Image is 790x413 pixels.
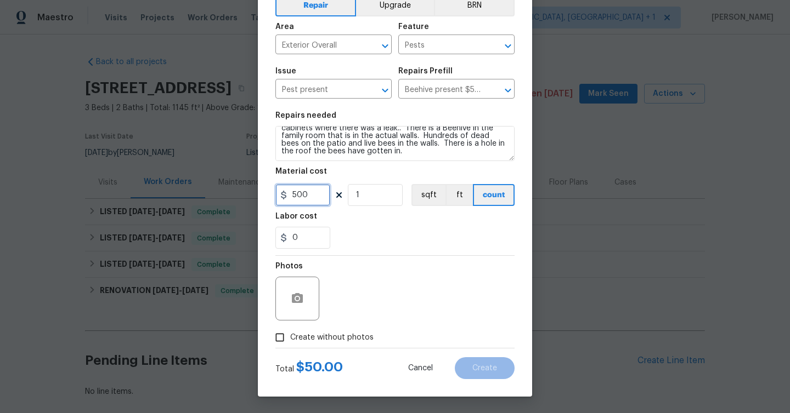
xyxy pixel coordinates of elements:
[275,23,294,31] h5: Area
[500,83,516,98] button: Open
[411,184,445,206] button: sqft
[391,357,450,379] button: Cancel
[275,262,303,270] h5: Photos
[275,362,343,375] div: Total
[500,38,516,54] button: Open
[275,67,296,75] h5: Issue
[455,357,515,379] button: Create
[398,23,429,31] h5: Feature
[275,168,327,175] h5: Material cost
[290,332,374,343] span: Create without photos
[408,364,433,372] span: Cancel
[473,184,515,206] button: count
[275,126,515,161] textarea: Per convo with HPM Review and repair discoloration in the kitchen under the cabinets where there ...
[275,213,317,220] h5: Labor cost
[377,83,393,98] button: Open
[377,38,393,54] button: Open
[296,360,343,374] span: $ 50.00
[472,364,497,372] span: Create
[445,184,473,206] button: ft
[275,112,336,119] h5: Repairs needed
[398,67,453,75] h5: Repairs Prefill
